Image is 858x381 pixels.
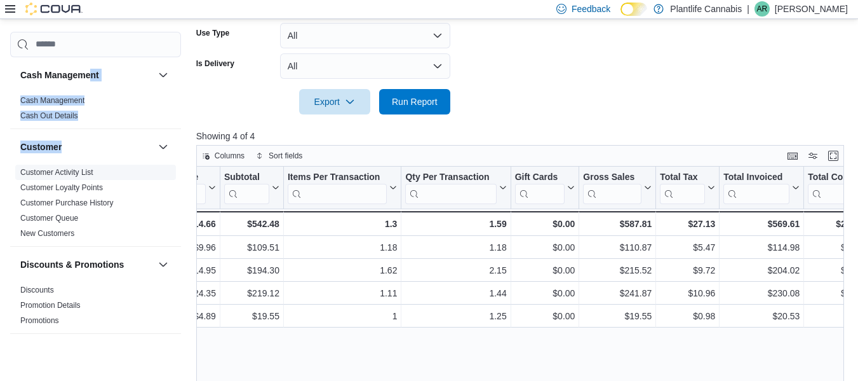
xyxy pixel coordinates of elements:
div: Transaction Average [111,172,205,184]
span: Promotions [20,315,59,326]
button: Gross Sales [583,172,652,204]
span: Sort fields [269,151,302,161]
div: $20.53 [723,308,800,324]
button: Cash Management [156,67,171,83]
span: Customer Activity List [20,167,93,177]
div: $24.35 [112,286,216,301]
button: Customer [156,139,171,155]
span: New Customers [20,228,74,239]
div: $19.55 [224,308,279,324]
a: Promotions [20,316,59,325]
div: Items Per Transaction [288,172,387,204]
div: 1.18 [405,240,506,255]
span: Discounts [20,285,54,295]
span: Cash Management [20,95,84,106]
div: Customer [10,165,181,246]
button: Qty Per Transaction [405,172,506,204]
button: Keyboard shortcuts [785,148,800,163]
div: Qty Per Transaction [405,172,496,204]
div: Gift Cards [514,172,565,184]
div: Qty Per Transaction [405,172,496,184]
button: Cash Management [20,69,153,81]
div: 1.25 [405,308,506,324]
span: AR [757,1,768,17]
div: 1.62 [288,263,398,278]
div: $5.47 [660,240,715,255]
span: Customer Purchase History [20,198,114,208]
h3: Discounts & Promotions [20,258,124,271]
div: Total Tax [660,172,705,204]
p: [PERSON_NAME] [775,1,848,17]
p: | [747,1,749,17]
img: Cova [25,3,83,15]
div: 1.3 [288,216,398,232]
div: Subtotal [224,172,269,204]
button: All [280,53,450,79]
button: Sort fields [251,148,307,163]
button: Items Per Transaction [288,172,398,204]
span: Export [307,89,363,114]
div: $0.00 [514,216,575,232]
div: Transaction Average [111,172,205,204]
div: $27.13 [660,216,715,232]
button: Discounts & Promotions [20,258,153,271]
button: Export [299,89,370,114]
div: $9.72 [660,263,715,278]
div: 1.18 [288,240,398,255]
p: Showing 4 of 4 [196,130,851,142]
div: 1.44 [405,286,506,301]
button: Run Report [379,89,450,114]
div: $587.81 [583,216,652,232]
div: $14.66 [111,216,215,232]
div: Total Cost [808,172,857,204]
div: Total Tax [660,172,705,184]
div: Discounts & Promotions [10,282,181,333]
div: 2.15 [405,263,506,278]
div: $4.89 [112,308,216,324]
a: Customer Purchase History [20,198,114,207]
div: Total Invoiced [723,172,789,204]
div: $110.87 [583,240,652,255]
button: Display options [805,148,821,163]
a: Customer Activity List [20,168,93,177]
a: Customer Queue [20,214,78,223]
button: Gift Cards [514,172,575,204]
a: Promotion Details [20,301,81,310]
button: Columns [197,148,250,163]
a: Cash Out Details [20,111,78,120]
div: $569.61 [723,216,800,232]
span: Customer Loyalty Points [20,183,103,193]
h3: Customer [20,141,62,153]
div: $0.98 [660,308,715,324]
div: April Rose [754,1,770,17]
div: $109.51 [224,240,279,255]
div: Total Cost [808,172,857,184]
div: Subtotal [224,172,269,184]
label: Use Type [196,28,229,38]
div: $194.30 [224,263,279,278]
div: $19.55 [583,308,652,324]
span: Columns [215,151,245,161]
div: Cash Management [10,93,181,128]
span: Feedback [572,3,610,15]
div: $230.08 [723,286,800,301]
div: $10.96 [660,286,715,301]
div: $0.00 [514,263,575,278]
div: $219.12 [224,286,279,301]
a: Cash Management [20,96,84,105]
div: 1 [288,308,398,324]
div: Total Invoiced [723,172,789,184]
a: Discounts [20,286,54,294]
div: $14.95 [112,263,216,278]
div: Gift Card Sales [514,172,565,204]
span: Promotion Details [20,300,81,310]
a: Customer Loyalty Points [20,183,103,192]
button: Customer [20,141,153,153]
div: $0.00 [514,308,575,324]
div: Gross Sales [583,172,641,184]
a: New Customers [20,229,74,238]
div: $215.52 [583,263,652,278]
span: Cash Out Details [20,111,78,121]
button: Total Invoiced [723,172,800,204]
